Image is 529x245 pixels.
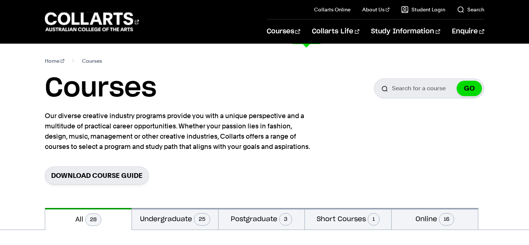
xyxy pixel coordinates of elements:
h1: Courses [45,72,156,105]
button: Short Courses1 [305,208,391,230]
a: Student Login [401,6,445,13]
a: Collarts Online [314,6,350,13]
span: 1 [368,213,379,226]
span: 16 [439,213,454,226]
a: About Us [362,6,389,13]
a: Search [457,6,484,13]
button: GO [457,81,482,96]
a: Download Course Guide [45,167,149,184]
a: Study Information [371,19,440,44]
span: 3 [279,213,292,226]
a: Enquire [452,19,484,44]
button: Postgraduate3 [219,208,305,230]
a: Home [45,56,64,66]
a: Collarts Life [312,19,359,44]
p: Our diverse creative industry programs provide you with a unique perspective and a multitude of p... [45,111,313,152]
button: All28 [45,208,132,230]
span: 25 [194,213,210,226]
button: Online16 [392,208,478,230]
span: 28 [85,213,101,226]
input: Search for a course [374,78,484,98]
div: Go to homepage [45,11,139,32]
span: Courses [82,56,102,66]
button: Undergraduate25 [132,208,218,230]
a: Courses [267,19,300,44]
